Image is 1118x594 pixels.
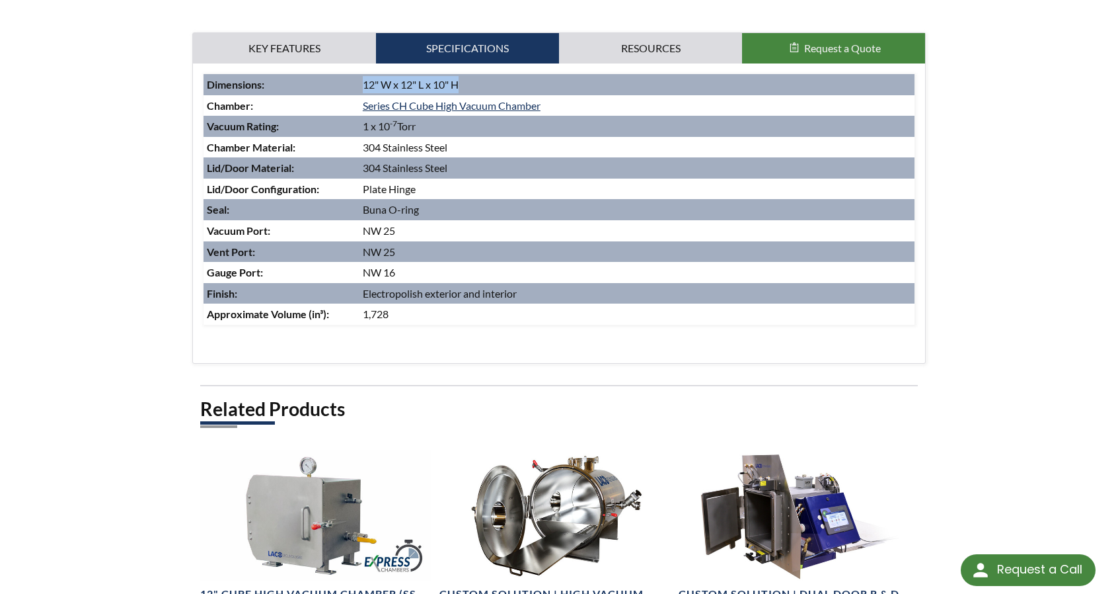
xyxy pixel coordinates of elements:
[207,183,319,195] strong: Lid/Door Configuration:
[207,245,255,258] strong: Vent Port:
[207,78,264,91] strong: Dimensions:
[363,99,540,112] a: Series CH Cube High Vacuum Chamber
[207,287,235,300] strong: Finish
[193,33,376,64] a: Key Features
[200,397,918,421] h2: Related Products
[742,33,925,64] button: Request a Quote
[359,241,915,263] td: NW 25
[207,308,329,320] strong: Approximate Volume (in³):
[359,74,915,95] td: 12" W x 12" L x 10" H
[207,120,279,132] strong: Vacuum Rating:
[207,99,250,112] strong: Chamber
[961,554,1096,586] div: Request a Call
[204,95,359,116] td: :
[804,42,881,54] span: Request a Quote
[390,118,397,128] sup: -7
[207,161,294,174] strong: Lid/Door Material:
[359,262,915,283] td: NW 16
[359,179,915,200] td: Plate Hinge
[359,220,915,241] td: NW 25
[559,33,742,64] a: Resources
[359,199,915,220] td: Buna O-ring
[970,560,991,581] img: round button
[359,116,915,137] td: 1 x 10 Torr
[376,33,559,64] a: Specifications
[359,137,915,158] td: 304 Stainless Steel
[997,554,1082,585] div: Request a Call
[207,203,229,216] strong: Seal:
[207,141,295,153] strong: Chamber Material:
[359,304,915,325] td: 1,728
[359,157,915,179] td: 304 Stainless Steel
[204,283,359,304] td: :
[359,283,915,304] td: Electropolish exterior and interior
[207,266,263,278] strong: Gauge Port:
[207,224,270,237] strong: Vacuum Port:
